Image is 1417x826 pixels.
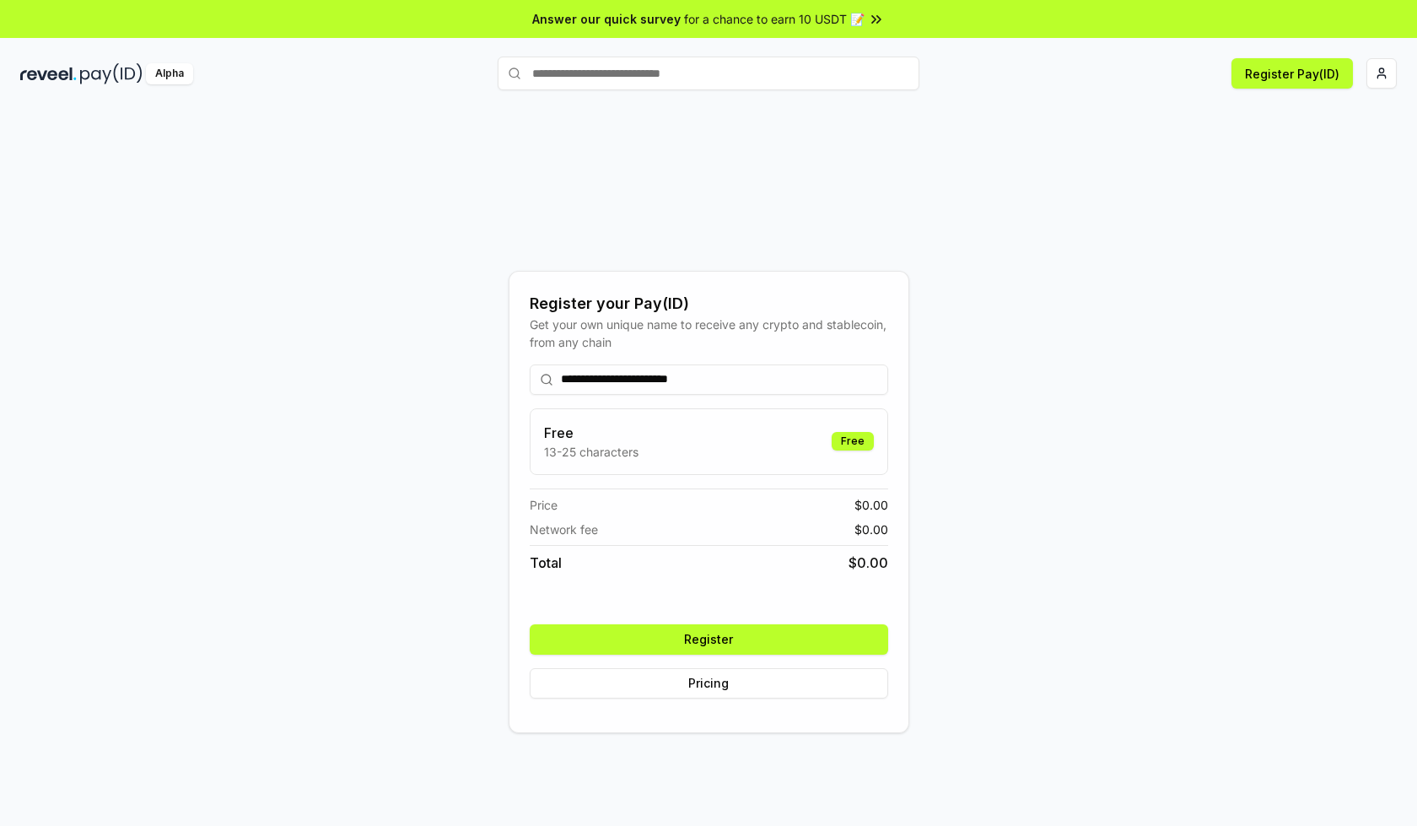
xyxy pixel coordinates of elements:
div: Get your own unique name to receive any crypto and stablecoin, from any chain [530,316,888,351]
span: $ 0.00 [849,553,888,573]
img: pay_id [80,63,143,84]
span: for a chance to earn 10 USDT 📝 [684,10,865,28]
span: $ 0.00 [854,521,888,538]
span: $ 0.00 [854,496,888,514]
span: Network fee [530,521,598,538]
div: Alpha [146,63,193,84]
div: Free [832,432,874,451]
div: Register your Pay(ID) [530,292,888,316]
button: Register Pay(ID) [1231,58,1353,89]
span: Answer our quick survey [532,10,681,28]
span: Total [530,553,562,573]
p: 13-25 characters [544,443,638,461]
button: Pricing [530,668,888,699]
h3: Free [544,423,638,443]
button: Register [530,624,888,655]
img: reveel_dark [20,63,77,84]
span: Price [530,496,558,514]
